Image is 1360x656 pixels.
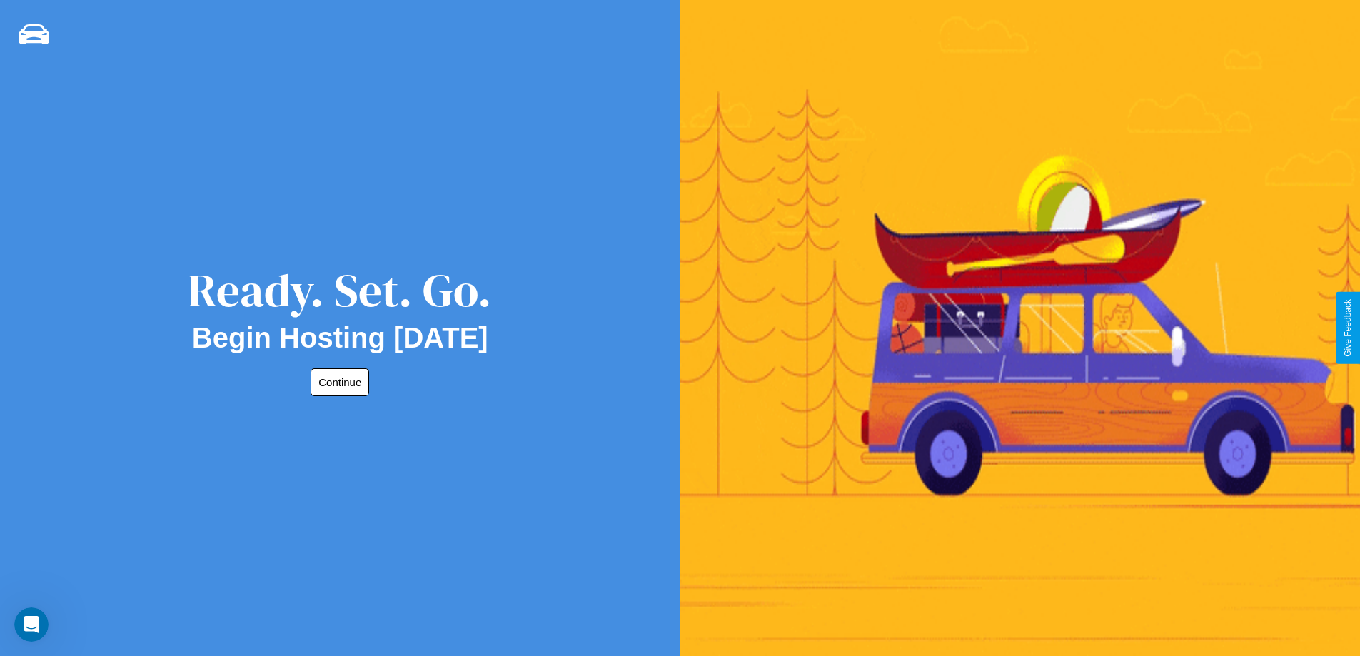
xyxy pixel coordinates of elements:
div: Give Feedback [1343,299,1353,357]
iframe: Intercom live chat [14,607,49,642]
button: Continue [311,368,369,396]
h2: Begin Hosting [DATE] [192,322,488,354]
div: Ready. Set. Go. [188,258,492,322]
